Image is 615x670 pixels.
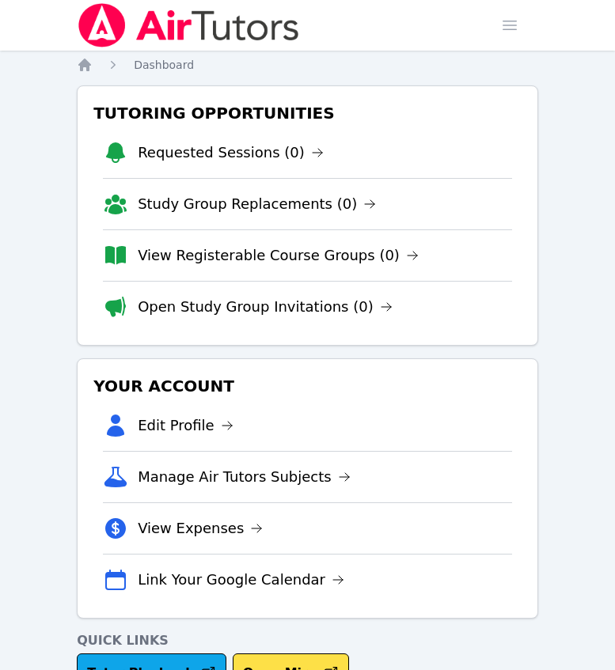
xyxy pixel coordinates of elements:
a: Requested Sessions (0) [138,142,324,164]
img: Air Tutors [77,3,301,47]
h4: Quick Links [77,631,538,650]
a: View Expenses [138,517,263,539]
a: Manage Air Tutors Subjects [138,466,351,488]
span: Dashboard [134,59,194,71]
a: Edit Profile [138,414,233,437]
a: Dashboard [134,57,194,73]
a: Link Your Google Calendar [138,569,344,591]
a: Open Study Group Invitations (0) [138,296,393,318]
a: Study Group Replacements (0) [138,193,376,215]
a: View Registerable Course Groups (0) [138,244,419,267]
nav: Breadcrumb [77,57,538,73]
h3: Tutoring Opportunities [90,99,525,127]
h3: Your Account [90,372,525,400]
